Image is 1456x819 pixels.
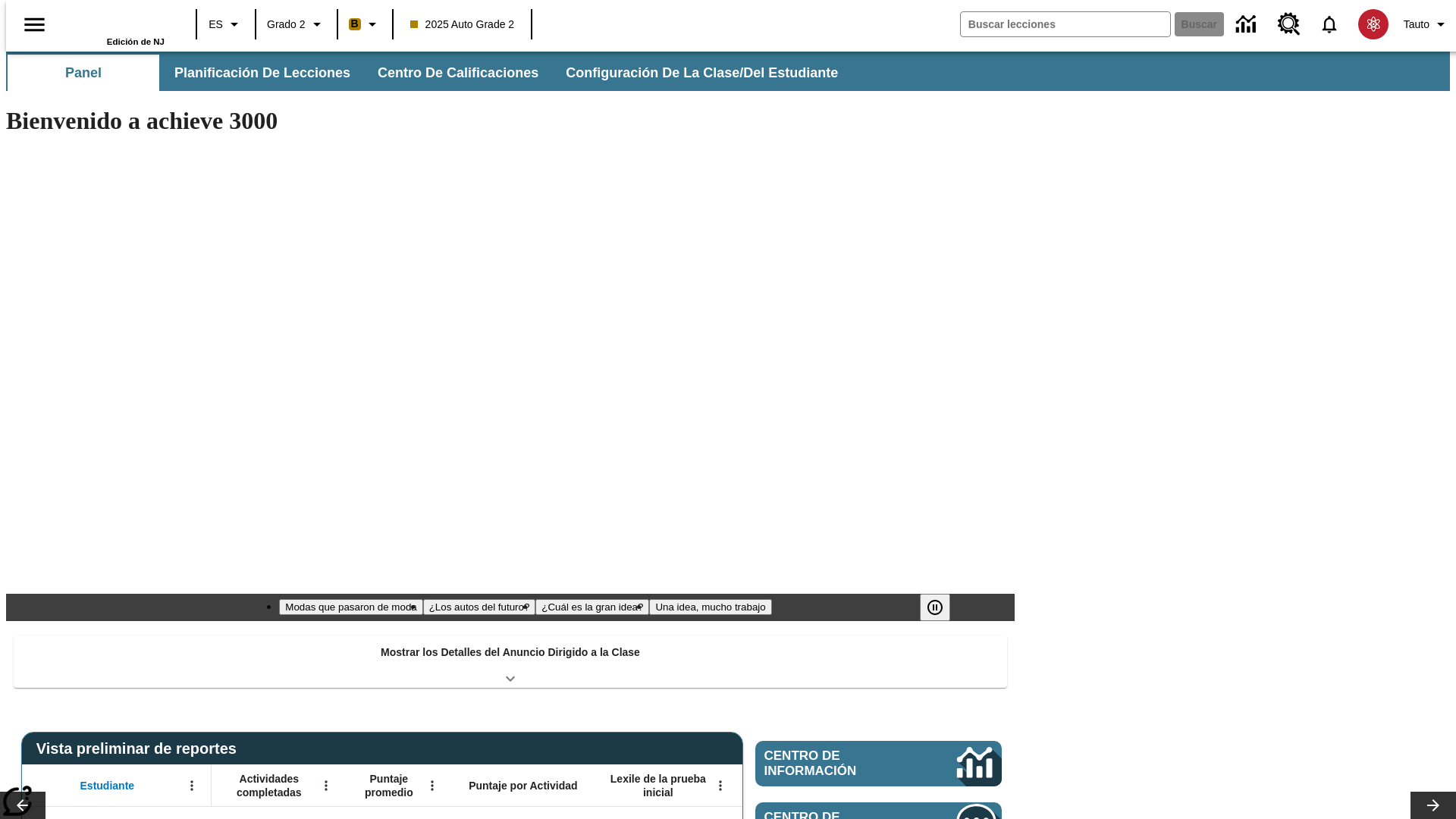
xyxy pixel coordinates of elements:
[920,594,965,621] div: Pausar
[343,11,388,38] button: Boost El color de la clase es anaranjado claro. Cambiar el color de la clase.
[8,55,159,91] button: Panel
[209,17,223,33] span: ES
[180,774,203,797] button: Abrir menú
[267,17,306,33] span: Grado 2
[261,11,332,38] button: Grado: Grado 2, Elige un grado
[554,55,850,91] button: Configuración de la clase/del estudiante
[709,774,732,797] button: Abrir menú
[315,774,337,797] button: Abrir menú
[469,779,577,792] span: Puntaje por Actividad
[1227,4,1269,45] a: Centro de información
[1269,4,1310,45] a: Centro de recursos, Se abrirá en una pestaña nueva.
[1398,11,1456,38] button: Perfil/Configuración
[162,55,362,91] button: Planificación de lecciones
[764,748,906,779] span: Centro de información
[36,740,244,758] span: Vista preliminar de reportes
[381,645,640,661] p: Mostrar los Detalles del Anuncio Dirigido a la Clase
[1310,5,1349,44] a: Notificaciones
[6,107,1015,135] h1: Bienvenido a achieve 3000
[366,55,551,91] button: Centro de calificaciones
[421,774,444,797] button: Abrir menú
[353,772,425,799] span: Puntaje promedio
[649,599,771,615] button: Diapositiva 4 Una idea, mucho trabajo
[1410,792,1456,819] button: Carrusel de lecciones, seguir
[423,599,536,615] button: Diapositiva 2 ¿Los autos del futuro?
[378,64,538,82] span: Centro de calificaciones
[6,55,852,91] div: Subbarra de navegación
[603,772,714,799] span: Lexile de la prueba inicial
[202,11,250,38] button: Lenguaje: ES, Selecciona un idioma
[65,64,102,82] span: Panel
[1404,17,1429,33] span: Tauto
[279,599,422,615] button: Diapositiva 1 Modas que pasaron de moda
[107,37,165,46] span: Edición de NJ
[12,2,57,47] button: Abrir el menú lateral
[920,594,950,621] button: Pausar
[961,12,1170,36] input: Buscar campo
[1349,5,1398,44] button: Escoja un nuevo avatar
[410,17,515,33] span: 2025 Auto Grade 2
[66,7,165,37] a: Portada
[174,64,350,82] span: Planificación de lecciones
[6,52,1450,91] div: Subbarra de navegación
[14,635,1007,688] div: Mostrar los Detalles del Anuncio Dirigido a la Clase
[535,599,649,615] button: Diapositiva 3 ¿Cuál es la gran idea?
[66,5,165,46] div: Portada
[351,14,359,33] span: B
[755,741,1002,786] a: Centro de información
[1358,9,1389,39] img: avatar image
[566,64,838,82] span: Configuración de la clase/del estudiante
[219,772,319,799] span: Actividades completadas
[80,779,135,792] span: Estudiante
